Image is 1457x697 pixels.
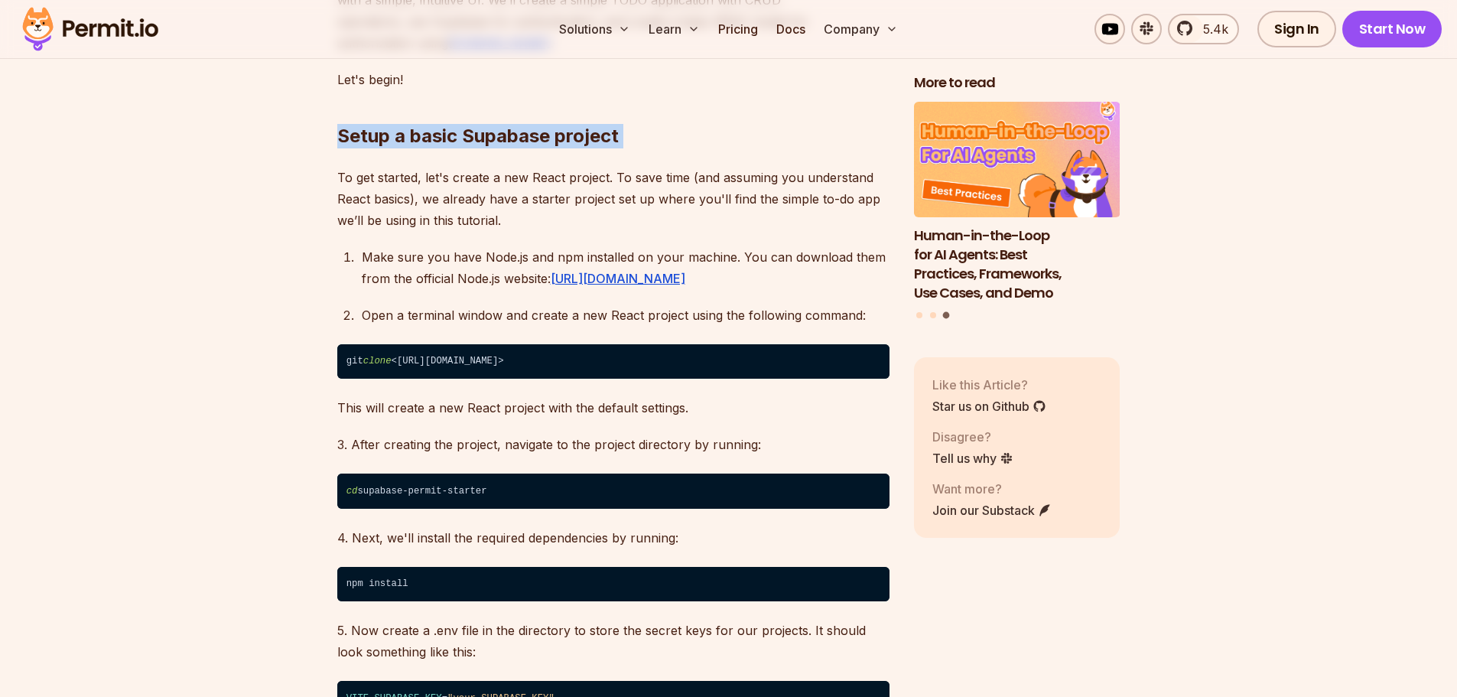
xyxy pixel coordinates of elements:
img: Human-in-the-Loop for AI Agents: Best Practices, Frameworks, Use Cases, and Demo [914,102,1120,218]
p: Like this Article? [932,376,1046,394]
li: 3 of 3 [914,102,1120,303]
h2: More to read [914,73,1120,93]
button: Company [818,14,904,44]
p: 5. Now create a .env file in the directory to store the secret keys for our projects. It should l... [337,620,889,663]
p: 3. After creating the project, navigate to the project directory by running: [337,434,889,455]
a: Docs [770,14,811,44]
button: Go to slide 1 [916,312,922,318]
button: Solutions [553,14,636,44]
div: Make sure you have Node.js and npm installed on your machine. You can download them from the offi... [362,246,889,289]
a: 5.4k [1168,14,1239,44]
img: Permit logo [15,3,165,55]
button: Go to slide 3 [943,312,950,319]
a: Human-in-the-Loop for AI Agents: Best Practices, Frameworks, Use Cases, and DemoHuman-in-the-Loop... [914,102,1120,303]
span: clone [363,356,392,366]
a: Start Now [1342,11,1442,47]
p: Want more? [932,480,1052,498]
p: This will create a new React project with the default settings. [337,397,889,419]
p: Disagree? [932,428,1013,446]
a: Join our Substack [932,501,1052,519]
strong: Setup a basic Supabase project [337,125,619,147]
h3: Human-in-the-Loop for AI Agents: Best Practices, Frameworks, Use Cases, and Demo [914,226,1120,302]
button: Go to slide 2 [930,312,936,318]
span: cd [346,486,358,497]
span: 5.4k [1194,20,1228,38]
code: npm install [337,567,889,602]
a: Tell us why [932,449,1013,467]
code: git <[URL][DOMAIN_NAME]> [337,344,889,379]
a: [URL][DOMAIN_NAME] [551,271,685,286]
p: To get started, let's create a new React project. To save time (and assuming you understand React... [337,167,889,231]
div: Posts [914,102,1120,321]
a: Star us on Github [932,397,1046,415]
p: Let's begin! [337,69,889,90]
a: Pricing [712,14,764,44]
button: Learn [642,14,706,44]
a: Sign In [1257,11,1336,47]
p: 4. Next, we'll install the required dependencies by running: [337,527,889,549]
code: supabase-permit-starter [337,474,889,509]
div: Open a terminal window and create a new React project using the following command: [362,305,889,326]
